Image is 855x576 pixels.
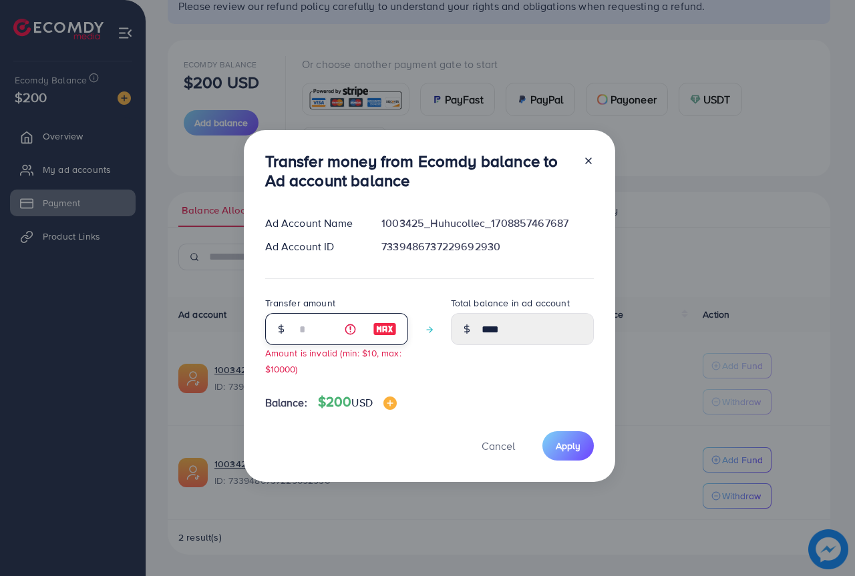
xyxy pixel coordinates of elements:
[482,439,515,453] span: Cancel
[265,346,401,374] small: Amount is invalid (min: $10, max: $10000)
[451,296,570,310] label: Total balance in ad account
[373,321,397,337] img: image
[265,152,572,190] h3: Transfer money from Ecomdy balance to Ad account balance
[254,216,371,231] div: Ad Account Name
[542,431,594,460] button: Apply
[556,439,580,453] span: Apply
[383,396,397,410] img: image
[265,296,335,310] label: Transfer amount
[465,431,532,460] button: Cancel
[318,394,397,410] h4: $200
[265,395,307,410] span: Balance:
[371,216,604,231] div: 1003425_Huhucollec_1708857467687
[254,239,371,254] div: Ad Account ID
[371,239,604,254] div: 7339486737229692930
[351,395,372,410] span: USD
